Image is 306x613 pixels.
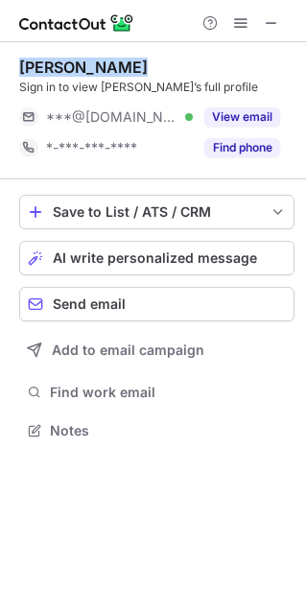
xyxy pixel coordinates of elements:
button: save-profile-one-click [19,195,294,229]
span: AI write personalized message [53,250,257,266]
span: Add to email campaign [52,342,204,358]
button: Find work email [19,379,294,406]
button: Reveal Button [204,107,280,127]
span: Notes [50,422,287,439]
span: Send email [53,296,126,312]
button: Add to email campaign [19,333,294,367]
div: [PERSON_NAME] [19,58,148,77]
button: AI write personalized message [19,241,294,275]
img: ContactOut v5.3.10 [19,12,134,35]
div: Save to List / ATS / CRM [53,204,261,220]
button: Reveal Button [204,138,280,157]
span: ***@[DOMAIN_NAME] [46,108,178,126]
button: Notes [19,417,294,444]
button: Send email [19,287,294,321]
span: Find work email [50,384,287,401]
div: Sign in to view [PERSON_NAME]’s full profile [19,79,294,96]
